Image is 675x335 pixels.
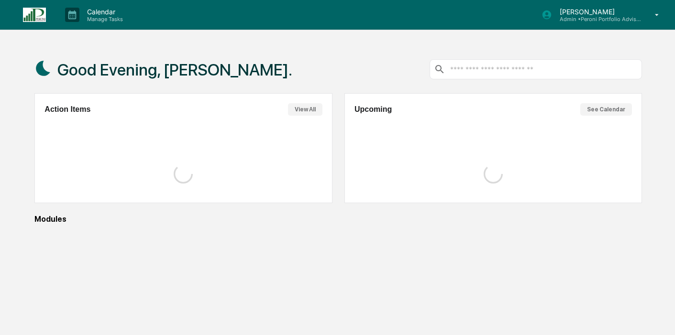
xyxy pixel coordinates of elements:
h2: Upcoming [354,105,392,114]
p: Admin • Peroni Portfolio Advisors [552,16,641,22]
p: [PERSON_NAME] [552,8,641,16]
img: logo [23,8,46,22]
h2: Action Items [44,105,90,114]
p: Manage Tasks [79,16,128,22]
button: See Calendar [580,103,632,116]
h1: Good Evening, [PERSON_NAME]. [57,60,292,79]
button: View All [288,103,322,116]
p: Calendar [79,8,128,16]
div: Modules [34,215,642,224]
